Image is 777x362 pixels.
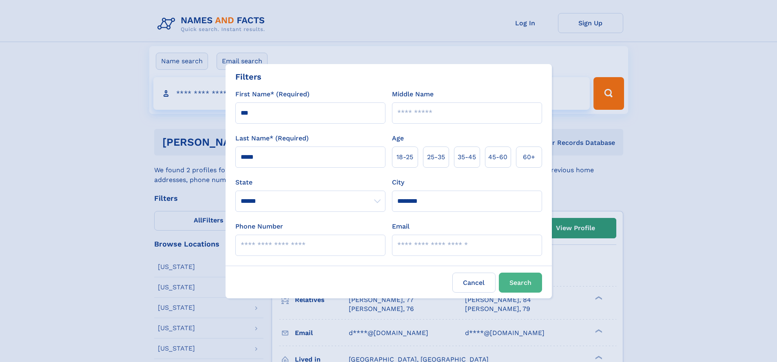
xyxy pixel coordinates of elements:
[235,222,283,231] label: Phone Number
[523,152,535,162] span: 60+
[452,273,496,293] label: Cancel
[392,133,404,143] label: Age
[396,152,413,162] span: 18‑25
[235,178,385,187] label: State
[235,71,261,83] div: Filters
[427,152,445,162] span: 25‑35
[488,152,507,162] span: 45‑60
[392,178,404,187] label: City
[392,89,434,99] label: Middle Name
[458,152,476,162] span: 35‑45
[499,273,542,293] button: Search
[392,222,410,231] label: Email
[235,89,310,99] label: First Name* (Required)
[235,133,309,143] label: Last Name* (Required)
